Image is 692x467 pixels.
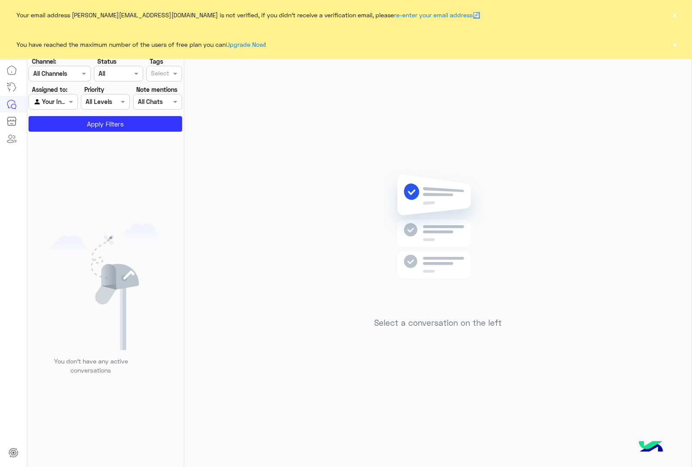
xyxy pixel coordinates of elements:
[97,57,116,66] label: Status
[32,57,56,66] label: Channel:
[47,357,135,375] p: You don’t have any active conversations
[375,168,500,311] img: no messages
[670,10,679,19] button: ×
[150,57,163,66] label: Tags
[32,85,67,94] label: Assigned to:
[29,116,182,132] button: Apply Filters
[136,85,177,94] label: Note mentions
[226,41,264,48] a: Upgrade Now
[394,11,473,19] a: re-enter your email address
[16,10,480,19] span: Your email address [PERSON_NAME][EMAIL_ADDRESS][DOMAIN_NAME] is not verified, if you didn't recei...
[670,40,679,49] button: ×
[374,318,502,328] h5: Select a conversation on the left
[636,432,666,463] img: hulul-logo.png
[51,224,160,350] img: empty users
[150,68,169,80] div: Select
[16,40,266,49] span: You have reached the maximum number of the users of free plan you can !
[84,85,104,94] label: Priority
